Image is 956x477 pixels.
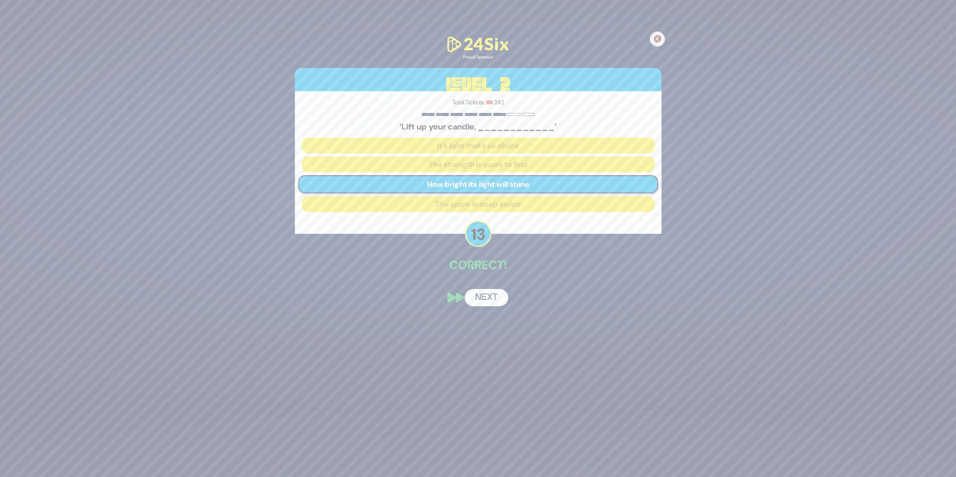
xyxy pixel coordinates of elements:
p: Correct! [295,256,661,274]
button: The strength is yours to find [302,156,655,172]
button: The spark is deep inside [302,196,655,212]
div: Proud Sponsor [444,54,512,60]
p: Total Tickets: 🎟️ 242 [302,98,655,107]
button: It’s light that’s so divine [302,138,655,153]
button: 🔇 [650,32,665,47]
img: 24Six [444,35,512,54]
h3: Level 2 [295,68,661,102]
h5: ‘Lift up your candle, ____________’ [302,122,655,132]
button: Next [465,289,508,306]
p: 13 [465,221,491,247]
button: How bright its light will shine [298,175,658,194]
